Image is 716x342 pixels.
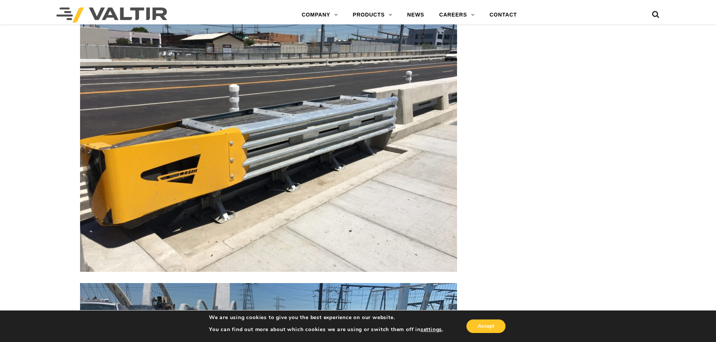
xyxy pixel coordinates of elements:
button: settings [421,326,442,333]
button: Accept [466,319,506,333]
a: CONTACT [482,8,524,23]
a: COMPANY [294,8,345,23]
a: CAREERS [432,8,482,23]
a: PRODUCTS [345,8,400,23]
p: You can find out more about which cookies we are using or switch them off in . [209,326,444,333]
p: We are using cookies to give you the best experience on our website. [209,314,444,321]
img: Valtir [56,8,167,23]
a: NEWS [400,8,431,23]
